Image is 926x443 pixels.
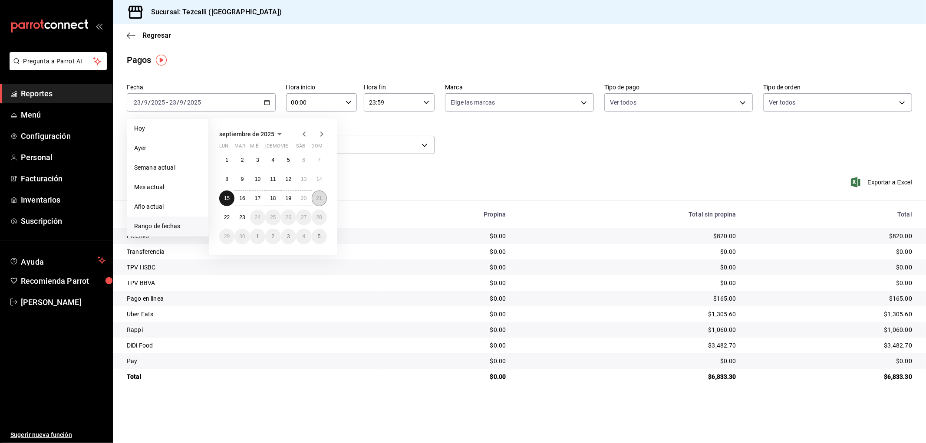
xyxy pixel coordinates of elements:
abbr: domingo [312,143,323,152]
span: Rango de fechas [134,222,201,231]
div: $0.00 [520,247,736,256]
span: Año actual [134,202,201,211]
div: $1,060.00 [750,325,912,334]
abbr: 28 de septiembre de 2025 [316,214,322,220]
abbr: 29 de septiembre de 2025 [224,233,230,240]
div: $0.00 [385,263,506,272]
button: 26 de septiembre de 2025 [281,210,296,225]
span: Personal [21,151,105,163]
div: $0.00 [750,247,912,256]
div: $165.00 [520,294,736,303]
div: $1,060.00 [520,325,736,334]
abbr: 2 de octubre de 2025 [272,233,275,240]
button: 11 de septiembre de 2025 [265,171,280,187]
button: 30 de septiembre de 2025 [234,229,250,244]
button: 14 de septiembre de 2025 [312,171,327,187]
label: Fecha [127,85,276,91]
div: $3,482.70 [750,341,912,350]
button: 7 de septiembre de 2025 [312,152,327,168]
div: $0.00 [750,357,912,365]
div: $0.00 [385,372,506,381]
span: Menú [21,109,105,121]
abbr: 9 de septiembre de 2025 [241,176,244,182]
img: Tooltip marker [156,55,167,66]
span: - [166,99,168,106]
div: $6,833.30 [520,372,736,381]
div: $3,482.70 [520,341,736,350]
div: $0.00 [385,247,506,256]
abbr: 30 de septiembre de 2025 [239,233,245,240]
span: Recomienda Parrot [21,275,105,287]
abbr: 7 de septiembre de 2025 [318,157,321,163]
span: [PERSON_NAME] [21,296,105,308]
button: 12 de septiembre de 2025 [281,171,296,187]
input: -- [169,99,177,106]
div: $0.00 [385,325,506,334]
div: $0.00 [385,294,506,303]
abbr: 19 de septiembre de 2025 [286,195,291,201]
span: Pregunta a Parrot AI [23,57,93,66]
div: $820.00 [520,232,736,240]
div: Rappi [127,325,371,334]
label: Hora fin [364,85,435,91]
abbr: 1 de septiembre de 2025 [225,157,228,163]
div: DiDi Food [127,341,371,350]
button: Pregunta a Parrot AI [10,52,107,70]
label: Hora inicio [286,85,357,91]
abbr: 16 de septiembre de 2025 [239,195,245,201]
div: Uber Eats [127,310,371,318]
span: Configuración [21,130,105,142]
span: / [177,99,179,106]
span: Suscripción [21,215,105,227]
abbr: 27 de septiembre de 2025 [301,214,306,220]
span: Regresar [142,31,171,39]
span: Ver todos [610,98,636,107]
button: 16 de septiembre de 2025 [234,190,250,206]
div: Pago en linea [127,294,371,303]
abbr: miércoles [250,143,258,152]
button: 29 de septiembre de 2025 [219,229,234,244]
label: Tipo de pago [604,85,753,91]
button: 2 de septiembre de 2025 [234,152,250,168]
abbr: 14 de septiembre de 2025 [316,176,322,182]
abbr: 18 de septiembre de 2025 [270,195,276,201]
div: $1,305.60 [520,310,736,318]
button: 6 de septiembre de 2025 [296,152,311,168]
span: septiembre de 2025 [219,131,274,138]
input: ---- [151,99,165,106]
button: 27 de septiembre de 2025 [296,210,311,225]
button: 18 de septiembre de 2025 [265,190,280,206]
abbr: 3 de octubre de 2025 [287,233,290,240]
div: $0.00 [385,279,506,287]
div: $820.00 [750,232,912,240]
abbr: 5 de octubre de 2025 [318,233,321,240]
div: $0.00 [385,357,506,365]
div: TPV BBVA [127,279,371,287]
div: $6,833.30 [750,372,912,381]
button: 20 de septiembre de 2025 [296,190,311,206]
button: 4 de octubre de 2025 [296,229,311,244]
button: 22 de septiembre de 2025 [219,210,234,225]
abbr: 11 de septiembre de 2025 [270,176,276,182]
abbr: sábado [296,143,305,152]
div: $1,305.60 [750,310,912,318]
button: 17 de septiembre de 2025 [250,190,265,206]
div: $0.00 [385,341,506,350]
button: 5 de septiembre de 2025 [281,152,296,168]
button: 4 de septiembre de 2025 [265,152,280,168]
abbr: 5 de septiembre de 2025 [287,157,290,163]
div: $0.00 [520,263,736,272]
abbr: 24 de septiembre de 2025 [255,214,260,220]
span: Inventarios [21,194,105,206]
a: Pregunta a Parrot AI [6,63,107,72]
abbr: 26 de septiembre de 2025 [286,214,291,220]
div: Transferencia [127,247,371,256]
abbr: 21 de septiembre de 2025 [316,195,322,201]
abbr: 10 de septiembre de 2025 [255,176,260,182]
button: 3 de septiembre de 2025 [250,152,265,168]
button: 23 de septiembre de 2025 [234,210,250,225]
div: $0.00 [385,310,506,318]
abbr: 22 de septiembre de 2025 [224,214,230,220]
div: $165.00 [750,294,912,303]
